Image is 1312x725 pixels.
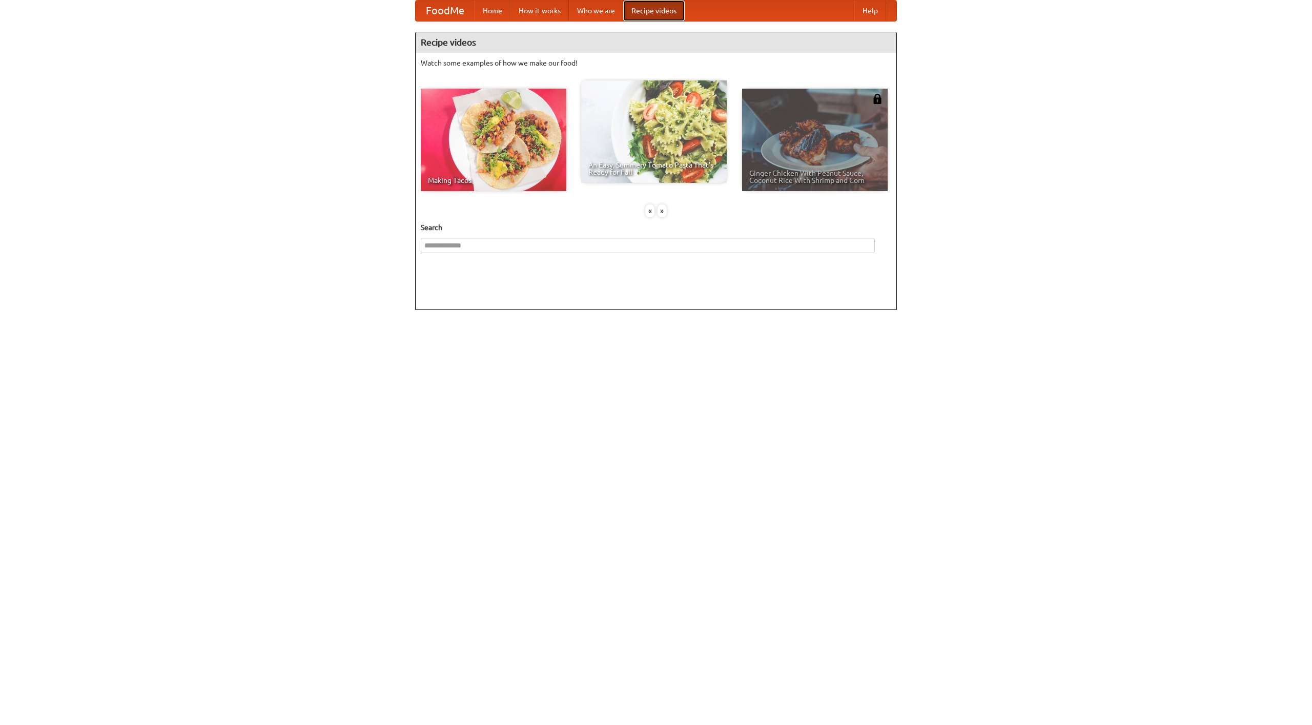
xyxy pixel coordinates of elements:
span: Making Tacos [428,177,559,184]
img: 483408.png [872,94,883,104]
a: Making Tacos [421,89,566,191]
a: An Easy, Summery Tomato Pasta That's Ready for Fall [581,80,727,183]
a: Home [475,1,510,21]
h5: Search [421,222,891,233]
div: « [645,204,654,217]
a: Help [854,1,886,21]
a: Recipe videos [623,1,685,21]
a: FoodMe [416,1,475,21]
a: How it works [510,1,569,21]
span: An Easy, Summery Tomato Pasta That's Ready for Fall [588,161,720,176]
a: Who we are [569,1,623,21]
div: » [658,204,667,217]
p: Watch some examples of how we make our food! [421,58,891,68]
h4: Recipe videos [416,32,896,53]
